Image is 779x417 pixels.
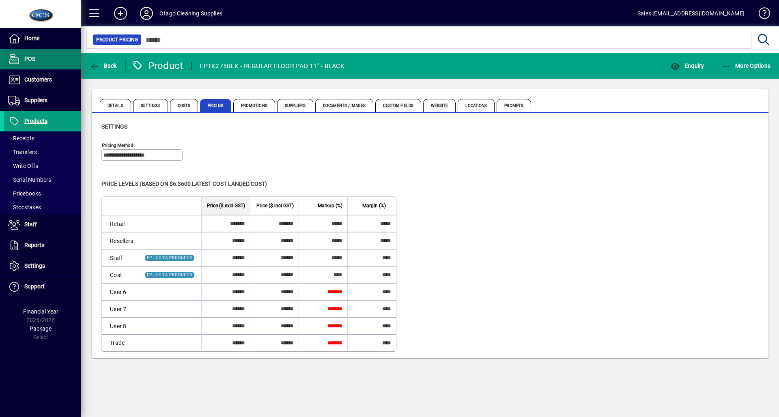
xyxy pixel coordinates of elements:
td: User 7 [102,300,138,317]
a: Pricebooks [4,187,81,200]
span: Details [100,99,131,112]
span: Back [90,62,117,69]
td: User 6 [102,283,138,300]
span: Locations [458,99,495,112]
a: Stocktakes [4,200,81,214]
span: Products [24,118,47,124]
span: Price ($ incl GST) [256,201,294,210]
span: Receipts [8,135,34,142]
span: Reports [24,242,44,248]
td: User 8 [102,317,138,334]
td: Retail [102,215,138,232]
span: Pricebooks [8,190,41,197]
a: Customers [4,70,81,90]
span: Package [30,325,52,332]
td: Resellers [102,232,138,249]
span: Write Offs [8,163,38,169]
a: Suppliers [4,90,81,111]
td: Staff [102,249,138,266]
a: Reports [4,235,81,256]
div: Otago Cleaning Supplies [159,7,222,20]
td: Trade [102,334,138,351]
a: Home [4,28,81,49]
button: Back [88,58,119,73]
div: Product [132,59,183,72]
a: POS [4,49,81,69]
span: Support [24,283,45,290]
span: Price levels (based on $6.3600 Latest cost landed cost) [101,181,267,187]
span: Financial Year [23,308,58,315]
button: Enquiry [668,58,706,73]
span: Costs [170,99,198,112]
span: FP - FILTA PRODUCTS [147,273,192,277]
button: Add [108,6,133,21]
mat-label: Pricing method [102,142,133,148]
button: More Options [719,58,773,73]
div: Sales [EMAIL_ADDRESS][DOMAIN_NAME] [637,7,745,20]
span: Markup (%) [318,201,342,210]
a: Knowledge Base [753,2,769,28]
span: More Options [721,62,771,69]
span: Serial Numbers [8,176,51,183]
span: Pricing [200,99,231,112]
div: FPTK275BLK - REGULAR FLOOR PAD 11" - BLACK [200,60,344,73]
span: Promotions [233,99,275,112]
span: Stocktakes [8,204,41,211]
span: Staff [24,221,37,228]
a: Serial Numbers [4,173,81,187]
span: Price ($ excl GST) [207,201,245,210]
span: FP - FILTA PRODUCTS [147,256,192,260]
span: Product Pricing [96,36,138,44]
span: Settings [101,123,127,130]
span: Settings [24,262,45,269]
span: Transfers [8,149,37,155]
span: Settings [133,99,168,112]
a: Receipts [4,131,81,145]
span: Prompts [497,99,531,112]
a: Settings [4,256,81,276]
span: Customers [24,76,52,83]
span: POS [24,56,35,62]
app-page-header-button: Back [81,58,126,73]
a: Support [4,277,81,297]
span: Documents / Images [315,99,374,112]
a: Write Offs [4,159,81,173]
button: Profile [133,6,159,21]
a: Transfers [4,145,81,159]
span: Suppliers [24,97,47,103]
span: Enquiry [670,62,704,69]
span: Website [423,99,456,112]
span: Margin (%) [362,201,386,210]
span: Home [24,35,39,41]
a: Staff [4,215,81,235]
td: Cost [102,266,138,283]
span: Custom Fields [375,99,421,112]
span: Suppliers [277,99,313,112]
